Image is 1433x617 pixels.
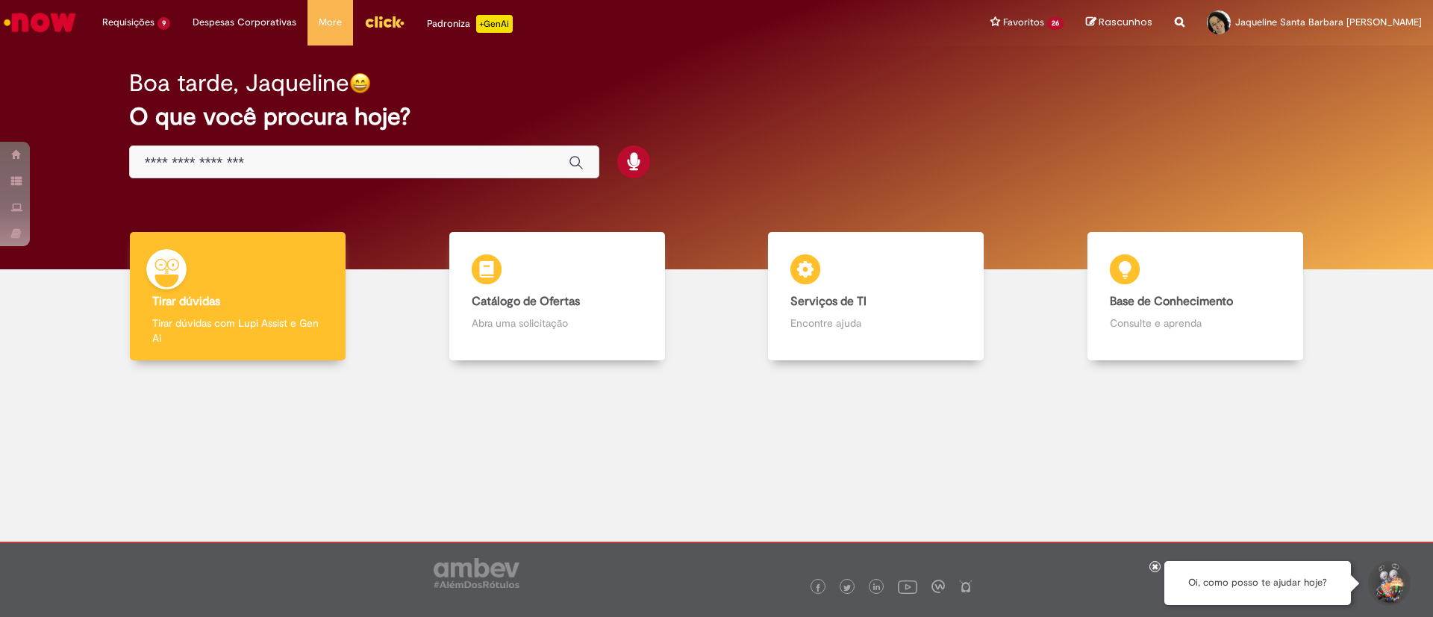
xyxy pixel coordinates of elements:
[1235,16,1422,28] span: Jaqueline Santa Barbara [PERSON_NAME]
[1110,294,1233,309] b: Base de Conhecimento
[1,7,78,37] img: ServiceNow
[814,584,822,592] img: logo_footer_facebook.png
[364,10,405,33] img: click_logo_yellow_360x200.png
[472,294,580,309] b: Catálogo de Ofertas
[716,232,1036,361] a: Serviços de TI Encontre ajuda
[1366,561,1411,606] button: Iniciar Conversa de Suporte
[434,558,519,588] img: logo_footer_ambev_rotulo_gray.png
[1086,16,1152,30] a: Rascunhos
[102,15,154,30] span: Requisições
[129,104,1305,130] h2: O que você procura hoje?
[78,232,398,361] a: Tirar dúvidas Tirar dúvidas com Lupi Assist e Gen Ai
[1003,15,1044,30] span: Favoritos
[157,17,170,30] span: 9
[1099,15,1152,29] span: Rascunhos
[873,583,881,592] img: logo_footer_linkedin.png
[898,577,917,596] img: logo_footer_youtube.png
[843,584,851,592] img: logo_footer_twitter.png
[959,580,972,593] img: logo_footer_naosei.png
[319,15,342,30] span: More
[931,580,945,593] img: logo_footer_workplace.png
[193,15,296,30] span: Despesas Corporativas
[152,316,323,345] p: Tirar dúvidas com Lupi Assist e Gen Ai
[476,15,513,33] p: +GenAi
[1047,17,1064,30] span: 26
[349,72,371,94] img: happy-face.png
[1164,561,1351,605] div: Oi, como posso te ajudar hoje?
[398,232,717,361] a: Catálogo de Ofertas Abra uma solicitação
[1110,316,1281,331] p: Consulte e aprenda
[790,294,867,309] b: Serviços de TI
[427,15,513,33] div: Padroniza
[472,316,643,331] p: Abra uma solicitação
[129,70,349,96] h2: Boa tarde, Jaqueline
[790,316,961,331] p: Encontre ajuda
[152,294,220,309] b: Tirar dúvidas
[1036,232,1355,361] a: Base de Conhecimento Consulte e aprenda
